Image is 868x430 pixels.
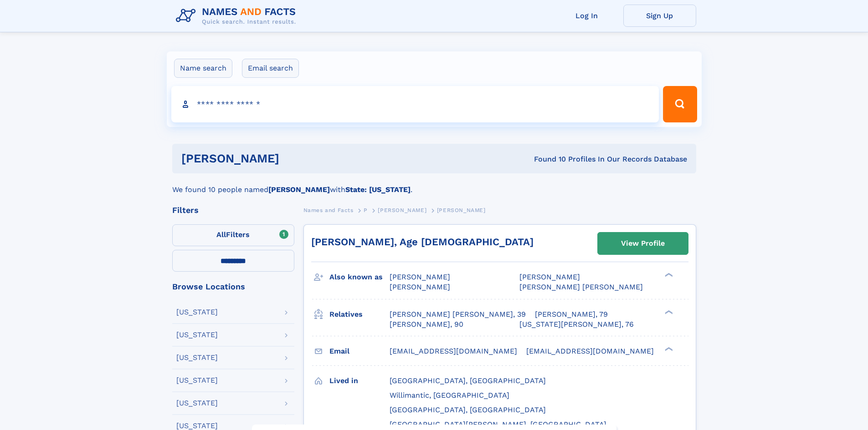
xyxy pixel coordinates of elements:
[663,272,673,278] div: ❯
[176,422,218,430] div: [US_STATE]
[390,283,450,291] span: [PERSON_NAME]
[390,319,463,329] a: [PERSON_NAME], 90
[329,269,390,285] h3: Also known as
[176,400,218,407] div: [US_STATE]
[437,207,486,213] span: [PERSON_NAME]
[598,233,688,254] a: View Profile
[550,5,623,27] a: Log In
[390,376,546,385] span: [GEOGRAPHIC_DATA], [GEOGRAPHIC_DATA]
[390,420,606,429] span: [GEOGRAPHIC_DATA][PERSON_NAME], [GEOGRAPHIC_DATA]
[242,59,299,78] label: Email search
[390,309,526,319] a: [PERSON_NAME] [PERSON_NAME], 39
[172,173,696,195] div: We found 10 people named with .
[174,59,232,78] label: Name search
[663,86,697,122] button: Search Button
[171,86,659,122] input: search input
[176,331,218,339] div: [US_STATE]
[519,283,643,291] span: [PERSON_NAME] [PERSON_NAME]
[390,347,517,355] span: [EMAIL_ADDRESS][DOMAIN_NAME]
[176,309,218,316] div: [US_STATE]
[364,204,368,216] a: P
[406,154,687,164] div: Found 10 Profiles In Our Records Database
[378,207,426,213] span: [PERSON_NAME]
[345,185,411,194] b: State: [US_STATE]
[181,153,407,164] h1: [PERSON_NAME]
[172,206,294,214] div: Filters
[311,236,534,248] a: [PERSON_NAME], Age [DEMOGRAPHIC_DATA]
[663,346,673,352] div: ❯
[329,344,390,359] h3: Email
[216,230,226,239] span: All
[621,233,665,254] div: View Profile
[172,224,294,246] label: Filters
[172,283,294,291] div: Browse Locations
[329,307,390,322] h3: Relatives
[176,354,218,361] div: [US_STATE]
[663,309,673,315] div: ❯
[364,207,368,213] span: P
[526,347,654,355] span: [EMAIL_ADDRESS][DOMAIN_NAME]
[378,204,426,216] a: [PERSON_NAME]
[390,391,509,400] span: Willimantic, [GEOGRAPHIC_DATA]
[268,185,330,194] b: [PERSON_NAME]
[390,273,450,281] span: [PERSON_NAME]
[329,373,390,389] h3: Lived in
[176,377,218,384] div: [US_STATE]
[623,5,696,27] a: Sign Up
[519,319,634,329] a: [US_STATE][PERSON_NAME], 76
[390,405,546,414] span: [GEOGRAPHIC_DATA], [GEOGRAPHIC_DATA]
[535,309,608,319] a: [PERSON_NAME], 79
[172,4,303,28] img: Logo Names and Facts
[519,273,580,281] span: [PERSON_NAME]
[303,204,354,216] a: Names and Facts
